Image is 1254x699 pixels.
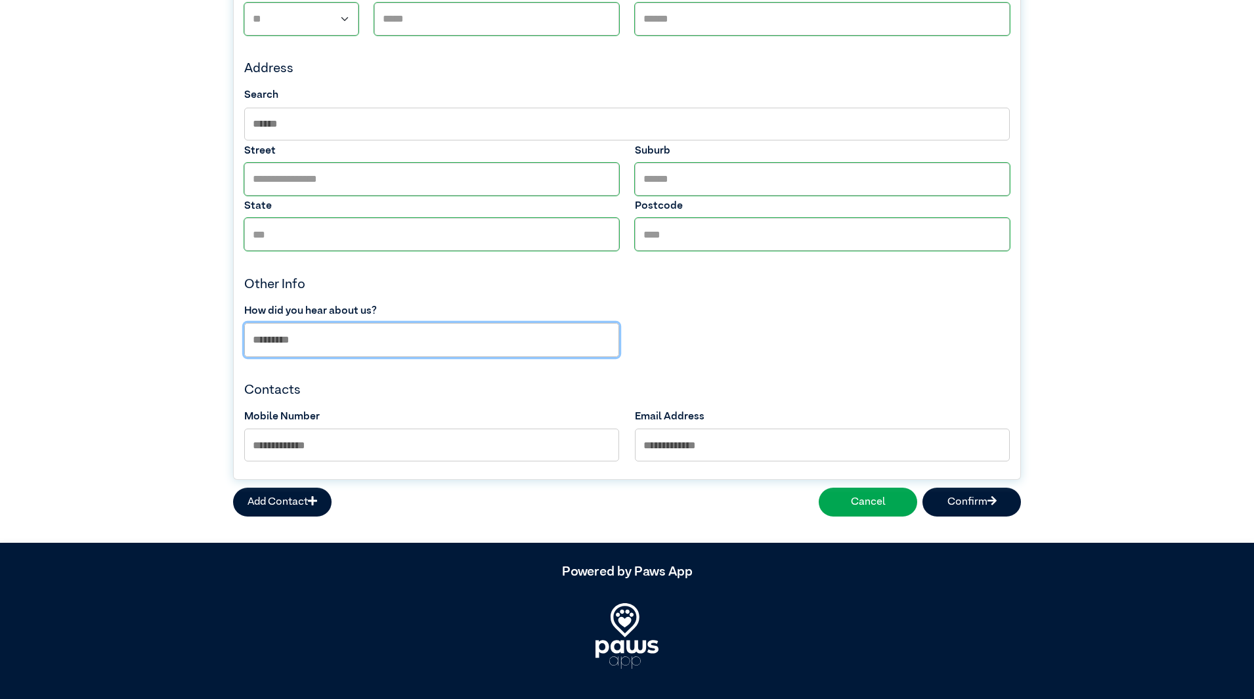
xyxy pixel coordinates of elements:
[595,603,659,669] img: PawsApp
[244,60,1010,76] h4: Address
[244,409,619,425] label: Mobile Number
[244,382,1010,398] h4: Contacts
[635,198,1010,214] label: Postcode
[922,488,1021,517] button: Confirm
[233,488,332,517] button: Add Contact
[635,409,1010,425] label: Email Address
[244,303,619,319] label: How did you hear about us?
[244,276,1010,292] h4: Other Info
[244,108,1010,140] input: Search by Suburb
[635,143,1010,159] label: Suburb
[244,143,619,159] label: Street
[233,564,1021,580] h5: Powered by Paws App
[819,488,917,517] button: Cancel
[244,87,1010,103] label: Search
[244,198,619,214] label: State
